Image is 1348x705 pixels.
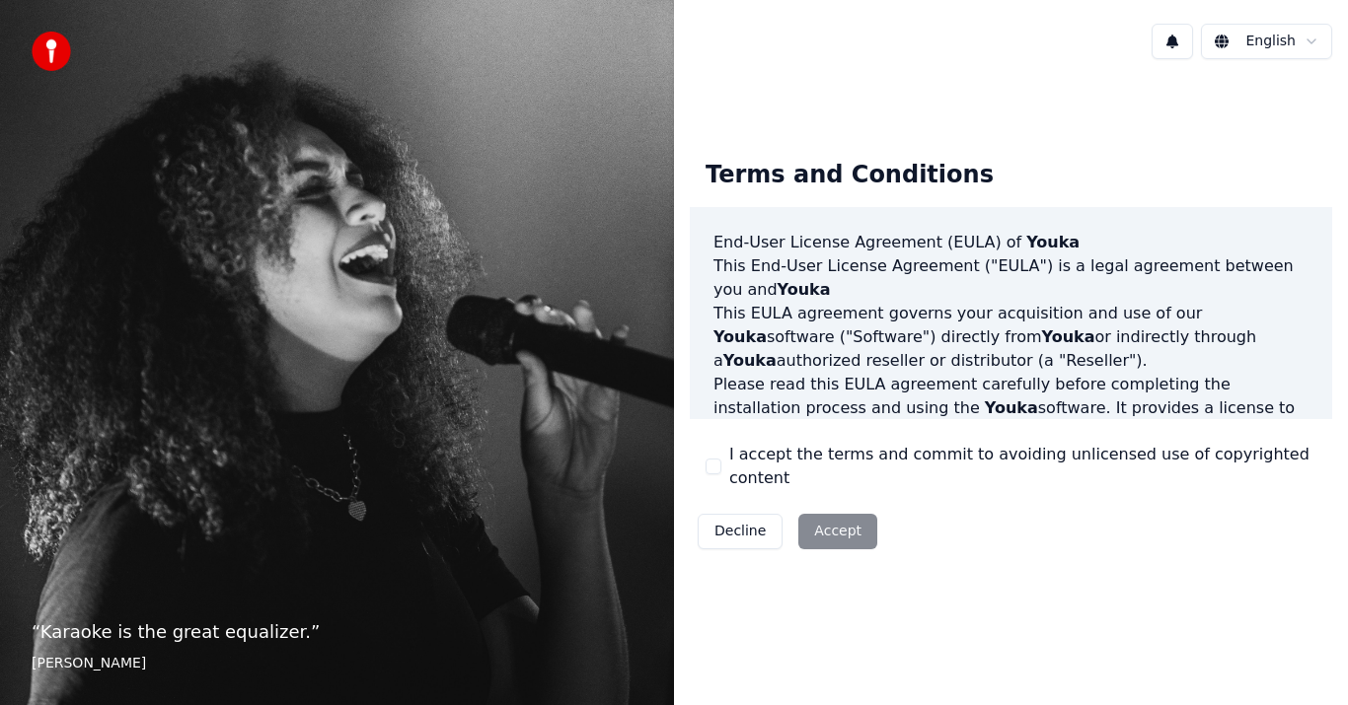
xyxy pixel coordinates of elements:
[778,280,831,299] span: Youka
[32,618,642,646] p: “ Karaoke is the great equalizer. ”
[713,231,1309,254] h3: End-User License Agreement (EULA) of
[1026,233,1080,251] span: Youka
[985,398,1038,417] span: Youka
[729,443,1316,490] label: I accept the terms and commit to avoiding unlicensed use of copyrighted content
[698,514,783,549] button: Decline
[713,373,1309,467] p: Please read this EULA agreement carefully before completing the installation process and using th...
[713,302,1309,373] p: This EULA agreement governs your acquisition and use of our software ("Software") directly from o...
[723,351,777,370] span: Youka
[32,32,71,71] img: youka
[32,654,642,673] footer: [PERSON_NAME]
[690,144,1010,207] div: Terms and Conditions
[1042,327,1095,346] span: Youka
[713,327,767,346] span: Youka
[713,254,1309,302] p: This End-User License Agreement ("EULA") is a legal agreement between you and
